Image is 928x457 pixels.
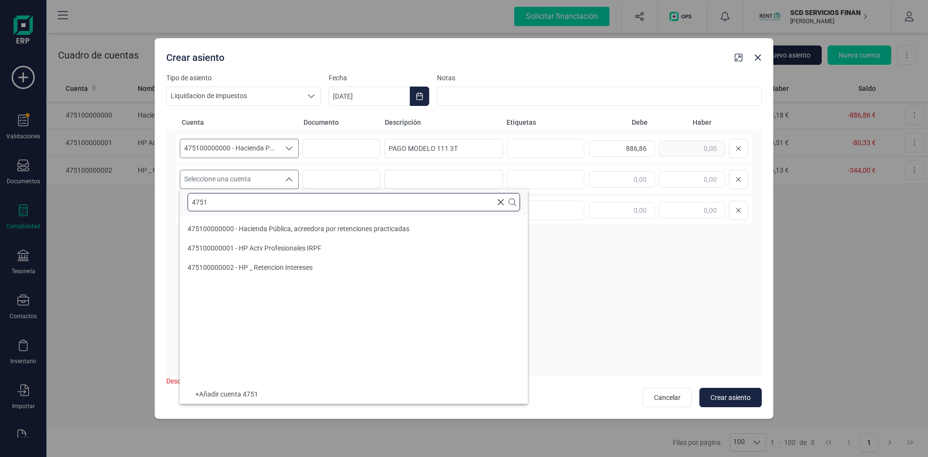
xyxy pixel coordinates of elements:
span: 475100000001 - HP Actv Profesionales IRPF [188,244,321,252]
span: Seleccione una cuenta [180,170,280,189]
div: Crear asiento [162,47,731,64]
label: Notas [437,73,762,83]
li: 475100000001 - HP Actv Profesionales IRPF [180,238,528,258]
input: Buscar cuenta contable [188,193,520,211]
button: Close [750,50,766,65]
div: Seleccione una cuenta [280,170,298,189]
span: Liquidacion de impuestos [167,87,302,105]
label: Fecha [329,73,429,83]
span: 475100000002 - HP _ Retencion Intereses [188,264,313,271]
div: + Añadir cuenta 4751 [188,392,520,396]
input: 0,00 [589,140,655,157]
span: Crear asiento [710,393,751,402]
input: 0,00 [659,171,725,188]
input: 0,00 [659,202,725,219]
input: 0,00 [589,202,655,219]
span: Descripción [385,118,503,127]
div: Seleccione una cuenta [280,139,298,158]
button: Choose Date [410,87,429,106]
span: 475100000000 - Hacienda Pública, acreedora por retenciones practicadas [188,225,409,233]
span: Documento [304,118,381,127]
span: Cuenta [182,118,300,127]
span: Haber [652,118,711,127]
span: Debe [588,118,648,127]
span: Cancelar [654,393,681,402]
button: Crear asiento [699,388,762,407]
input: 0,00 [659,140,725,157]
li: 475100000002 - HP _ Retencion Intereses [180,258,528,277]
span: 475100000000 - Hacienda Pública, acreedora por retenciones practicadas [180,139,280,158]
button: Cancelar [643,388,692,407]
input: 0,00 [589,171,655,188]
span: Descuadre: 886,86 € [166,377,227,385]
span: Etiquetas [507,118,584,127]
li: 475100000000 - Hacienda Pública, acreedora por retenciones practicadas [180,219,528,238]
label: Tipo de asiento [166,73,321,83]
svg: Clear [497,198,505,206]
